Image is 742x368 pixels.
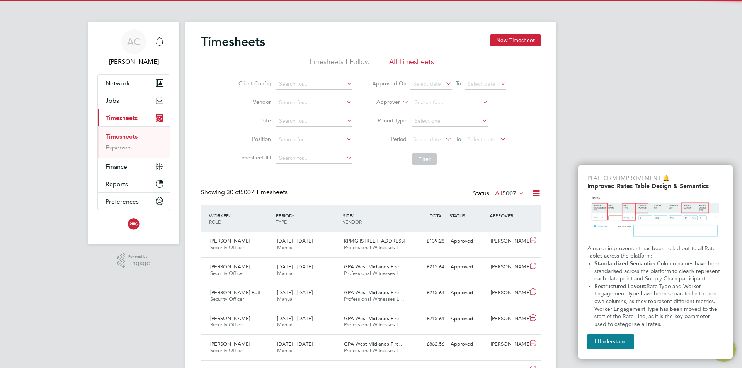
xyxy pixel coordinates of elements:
[594,283,647,290] strong: Restructured Layout:
[448,338,488,351] div: Approved
[488,235,528,248] div: [PERSON_NAME]
[578,165,733,359] div: Improved Rate Table Semantics
[344,237,405,244] span: KPMG [STREET_ADDRESS]
[201,188,289,197] div: Showing
[453,78,463,88] span: To
[210,341,250,347] span: [PERSON_NAME]
[236,154,271,161] label: Timesheet ID
[448,287,488,299] div: Approved
[276,134,352,145] input: Search for...
[587,175,723,182] p: Platform Improvement 🔔
[106,97,119,104] span: Jobs
[236,117,271,124] label: Site
[276,116,352,127] input: Search for...
[226,188,240,196] span: 30 of
[473,188,526,199] div: Status
[343,219,362,225] span: VENDOR
[407,338,448,351] div: £862.56
[97,29,170,66] a: Go to account details
[127,37,140,47] span: AC
[407,287,448,299] div: £215.64
[106,114,138,122] span: Timesheets
[412,116,488,127] input: Select one
[453,134,463,144] span: To
[277,244,294,251] span: Manual
[308,57,370,71] li: Timesheets I Follow
[490,34,541,46] button: New Timesheet
[344,270,404,276] span: Professional Witnesses L…
[344,289,404,296] span: GPA West Midlands Fire…
[201,34,265,49] h2: Timesheets
[448,312,488,325] div: Approved
[106,144,132,151] a: Expenses
[341,209,408,229] div: SITE
[277,289,313,296] span: [DATE] - [DATE]
[277,270,294,276] span: Manual
[488,261,528,273] div: [PERSON_NAME]
[344,315,404,322] span: GPA West Midlands Fire…
[210,321,244,328] span: Security Officer
[293,212,294,219] span: /
[277,263,313,270] span: [DATE] - [DATE]
[372,136,407,142] label: Period
[277,237,313,244] span: [DATE] - [DATE]
[207,209,274,229] div: WORKER
[277,341,313,347] span: [DATE] - [DATE]
[229,212,230,219] span: /
[372,117,407,124] label: Period Type
[277,321,294,328] span: Manual
[495,190,524,197] label: All
[276,153,352,164] input: Search for...
[128,260,150,266] span: Engage
[594,283,719,327] span: Rate Type and Worker Engagement Type have been separated into their own columns, as they represen...
[468,80,495,87] span: Select date
[126,218,141,230] img: pwg-logo-retina.png
[587,245,723,260] p: A major improvement has been rolled out to all Rate Tables across the platform:
[407,312,448,325] div: £215.64
[210,296,244,302] span: Security Officer
[344,321,404,328] span: Professional Witnesses L…
[276,97,352,108] input: Search for...
[488,209,528,222] div: APPROVER
[594,260,657,267] strong: Standardized Semantics:
[587,182,723,190] h2: Improved Rates Table Design & Semantics
[210,315,250,322] span: [PERSON_NAME]
[365,98,400,106] label: Approver
[352,212,354,219] span: /
[106,180,128,188] span: Reports
[407,261,448,273] div: £215.64
[488,287,528,299] div: [PERSON_NAME]
[587,193,723,242] img: Updated Rates Table Design & Semantics
[276,79,352,90] input: Search for...
[210,237,250,244] span: [PERSON_NAME]
[344,296,404,302] span: Professional Witnesses L…
[210,270,244,276] span: Security Officer
[412,153,437,165] button: Filter
[372,80,407,87] label: Approved On
[210,289,260,296] span: [PERSON_NAME] Butt
[277,347,294,354] span: Manual
[210,263,250,270] span: [PERSON_NAME]
[594,260,722,282] span: Column names have been standarised across the platform to clearly represent each data point and S...
[128,253,150,260] span: Powered by
[412,97,488,108] input: Search for...
[413,136,441,143] span: Select date
[210,347,244,354] span: Security Officer
[236,136,271,142] label: Position
[236,98,271,105] label: Vendor
[344,341,404,347] span: GPA West Midlands Fire…
[226,188,288,196] span: 5007 Timesheets
[488,312,528,325] div: [PERSON_NAME]
[274,209,341,229] div: PERIOD
[344,244,404,251] span: Professional Witnesses L…
[106,80,130,87] span: Network
[106,133,138,140] a: Timesheets
[488,338,528,351] div: [PERSON_NAME]
[448,261,488,273] div: Approved
[502,190,516,197] span: 5007
[236,80,271,87] label: Client Config
[210,244,244,251] span: Security Officer
[106,163,127,170] span: Finance
[413,80,441,87] span: Select date
[344,263,404,270] span: GPA West Midlands Fire…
